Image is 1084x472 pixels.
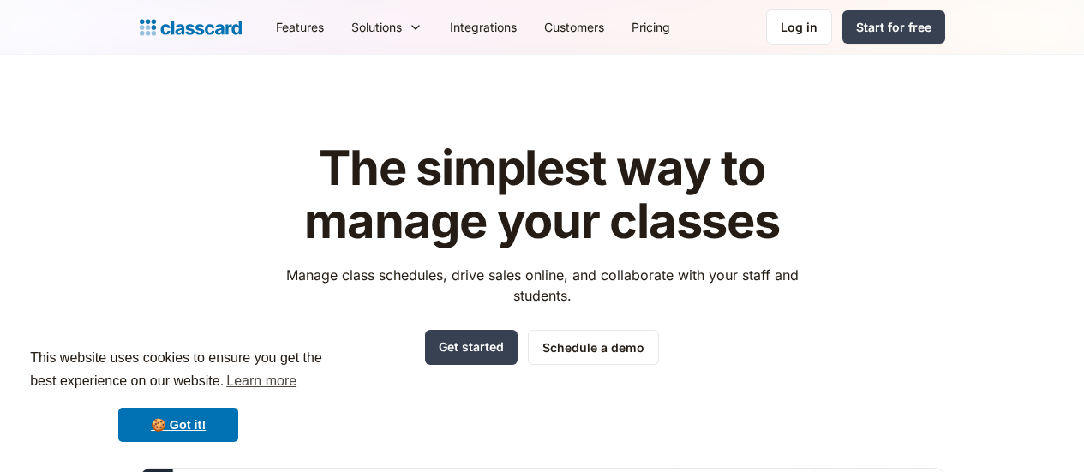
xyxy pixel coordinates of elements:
[856,18,931,36] div: Start for free
[224,368,299,394] a: learn more about cookies
[118,408,238,442] a: dismiss cookie message
[14,332,343,458] div: cookieconsent
[425,330,518,365] a: Get started
[766,9,832,45] a: Log in
[270,142,814,248] h1: The simplest way to manage your classes
[528,330,659,365] a: Schedule a demo
[140,15,242,39] a: home
[781,18,817,36] div: Log in
[618,8,684,46] a: Pricing
[30,348,326,394] span: This website uses cookies to ensure you get the best experience on our website.
[530,8,618,46] a: Customers
[842,10,945,44] a: Start for free
[338,8,436,46] div: Solutions
[262,8,338,46] a: Features
[436,8,530,46] a: Integrations
[270,265,814,306] p: Manage class schedules, drive sales online, and collaborate with your staff and students.
[351,18,402,36] div: Solutions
